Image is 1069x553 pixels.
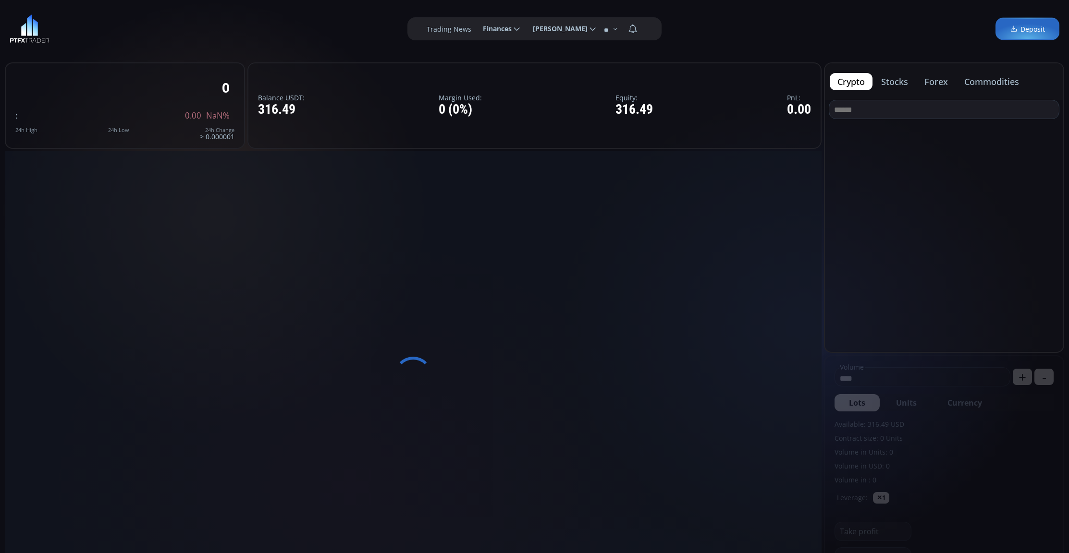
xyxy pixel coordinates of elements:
div: > 0.000001 [200,127,234,140]
label: Equity: [615,94,653,101]
label: Trading News [427,24,471,34]
div: 24h Low [108,127,129,133]
span: : [15,110,17,121]
div: 24h Change [200,127,234,133]
div: 0.00 [787,102,811,117]
label: Margin Used: [439,94,482,101]
label: Balance USDT: [258,94,305,101]
div: 0 [222,80,230,95]
span: Deposit [1010,24,1045,34]
div: 316.49 [615,102,653,117]
button: crypto [830,73,872,90]
button: commodities [957,73,1027,90]
span: NaN% [206,111,230,120]
span: Finances [476,19,512,38]
div: 316.49 [258,102,305,117]
div: 0 (0%) [439,102,482,117]
div: 24h High [15,127,37,133]
span: 0.00 [185,111,201,120]
button: stocks [873,73,916,90]
a: Deposit [995,18,1059,40]
button: forex [917,73,956,90]
label: PnL: [787,94,811,101]
span: [PERSON_NAME] [526,19,588,38]
img: LOGO [10,14,49,43]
